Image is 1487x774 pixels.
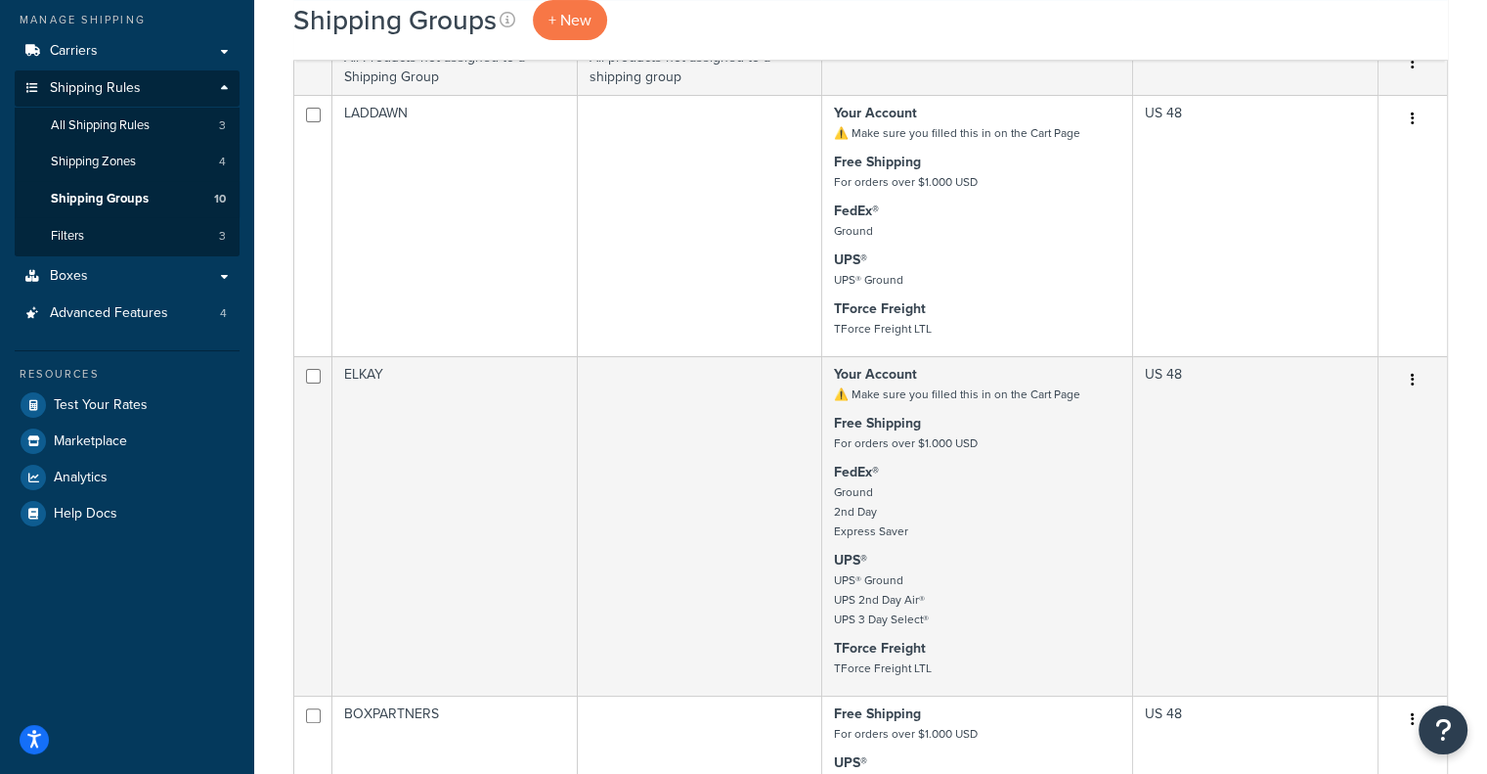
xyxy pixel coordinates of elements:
[834,173,978,191] small: For orders over $1.000 USD
[50,80,141,97] span: Shipping Rules
[834,364,917,385] strong: Your Account
[548,9,591,31] span: + New
[1133,95,1378,356] td: US 48
[15,496,240,531] a: Help Docs
[834,222,873,240] small: Ground
[578,39,823,95] td: All products not assigned to a shipping group
[50,43,98,60] span: Carriers
[834,571,929,628] small: UPS® Ground UPS 2nd Day Air® UPS 3 Day Select®
[54,433,127,450] span: Marketplace
[834,298,926,319] strong: TForce Freight
[834,752,867,773] strong: UPS®
[51,191,149,207] span: Shipping Groups
[834,152,921,172] strong: Free Shipping
[15,218,240,254] a: Filters 3
[834,386,1080,403] small: ⚠️ Make sure you filled this in on the Cart Page
[15,181,240,217] a: Shipping Groups 10
[15,12,240,28] div: Manage Shipping
[834,725,978,743] small: For orders over $1.000 USD
[834,550,867,570] strong: UPS®
[293,1,497,39] h1: Shipping Groups
[834,250,867,270] strong: UPS®
[834,638,926,659] strong: TForce Freight
[834,434,978,452] small: For orders over $1.000 USD
[50,305,168,322] span: Advanced Features
[834,124,1080,142] small: ⚠️ Make sure you filled this in on the Cart Page
[219,117,226,134] span: 3
[54,397,148,414] span: Test Your Rates
[51,228,84,245] span: Filters
[834,271,903,289] small: UPS® Ground
[834,201,879,221] strong: FedEx®
[15,144,240,180] li: Shipping Zones
[834,413,921,433] strong: Free Shipping
[15,424,240,459] a: Marketplace
[219,228,226,245] span: 3
[214,191,226,207] span: 10
[54,506,117,523] span: Help Docs
[51,154,136,170] span: Shipping Zones
[219,154,226,170] span: 4
[15,460,240,495] a: Analytics
[834,320,932,338] small: TForce Freight LTL
[15,296,240,332] li: Advanced Features
[15,70,240,107] a: Shipping Rules
[332,39,578,95] td: All Products not assigned to a Shipping Group
[220,305,227,322] span: 4
[15,181,240,217] li: Shipping Groups
[1133,356,1378,696] td: US 48
[50,268,88,285] span: Boxes
[834,103,917,123] strong: Your Account
[15,296,240,332] a: Advanced Features 4
[15,108,240,144] li: All Shipping Rules
[51,117,150,134] span: All Shipping Rules
[15,108,240,144] a: All Shipping Rules 3
[15,258,240,295] a: Boxes
[834,483,908,540] small: Ground 2nd Day Express Saver
[15,387,240,423] a: Test Your Rates
[15,366,240,383] div: Resources
[15,218,240,254] li: Filters
[1419,706,1467,754] button: Open Resource Center
[834,660,932,677] small: TForce Freight LTL
[15,144,240,180] a: Shipping Zones 4
[15,70,240,256] li: Shipping Rules
[332,95,578,356] td: LADDAWN
[332,356,578,696] td: ELKAY
[54,470,108,486] span: Analytics
[834,704,921,724] strong: Free Shipping
[15,33,240,69] a: Carriers
[834,462,879,482] strong: FedEx®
